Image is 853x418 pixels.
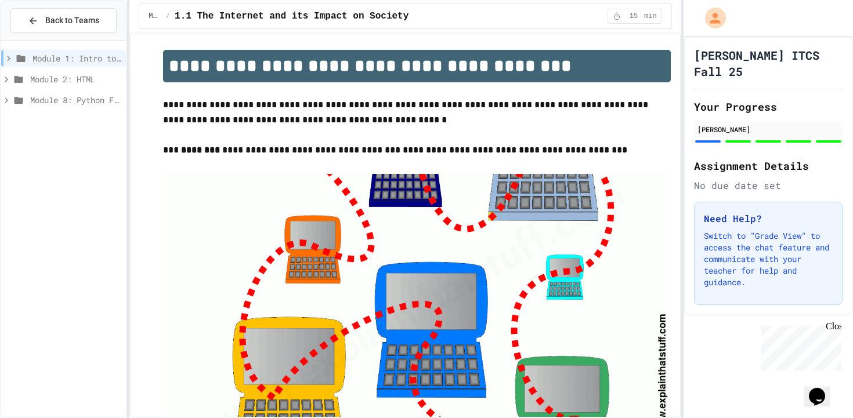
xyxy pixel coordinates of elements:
div: No due date set [694,179,843,192]
iframe: chat widget [804,372,841,406]
iframe: chat widget [757,321,841,370]
span: Module 2: HTML [30,73,121,85]
h1: [PERSON_NAME] ITCS Fall 25 [694,47,843,79]
span: Module 1: Intro to the Web [32,52,121,64]
div: My Account [693,5,729,31]
div: Chat with us now!Close [5,5,80,74]
span: min [644,12,657,21]
div: [PERSON_NAME] [697,124,839,135]
span: / [166,12,170,21]
span: Back to Teams [45,14,99,27]
span: Module 8: Python Fudamentals [30,94,121,106]
p: Switch to "Grade View" to access the chat feature and communicate with your teacher for help and ... [704,230,833,288]
span: Module 1: Intro to the Web [149,12,161,21]
button: Back to Teams [10,8,117,33]
h2: Your Progress [694,99,843,115]
span: 15 [624,12,643,21]
h2: Assignment Details [694,158,843,174]
h3: Need Help? [704,212,833,226]
span: 1.1 The Internet and its Impact on Society [175,9,409,23]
